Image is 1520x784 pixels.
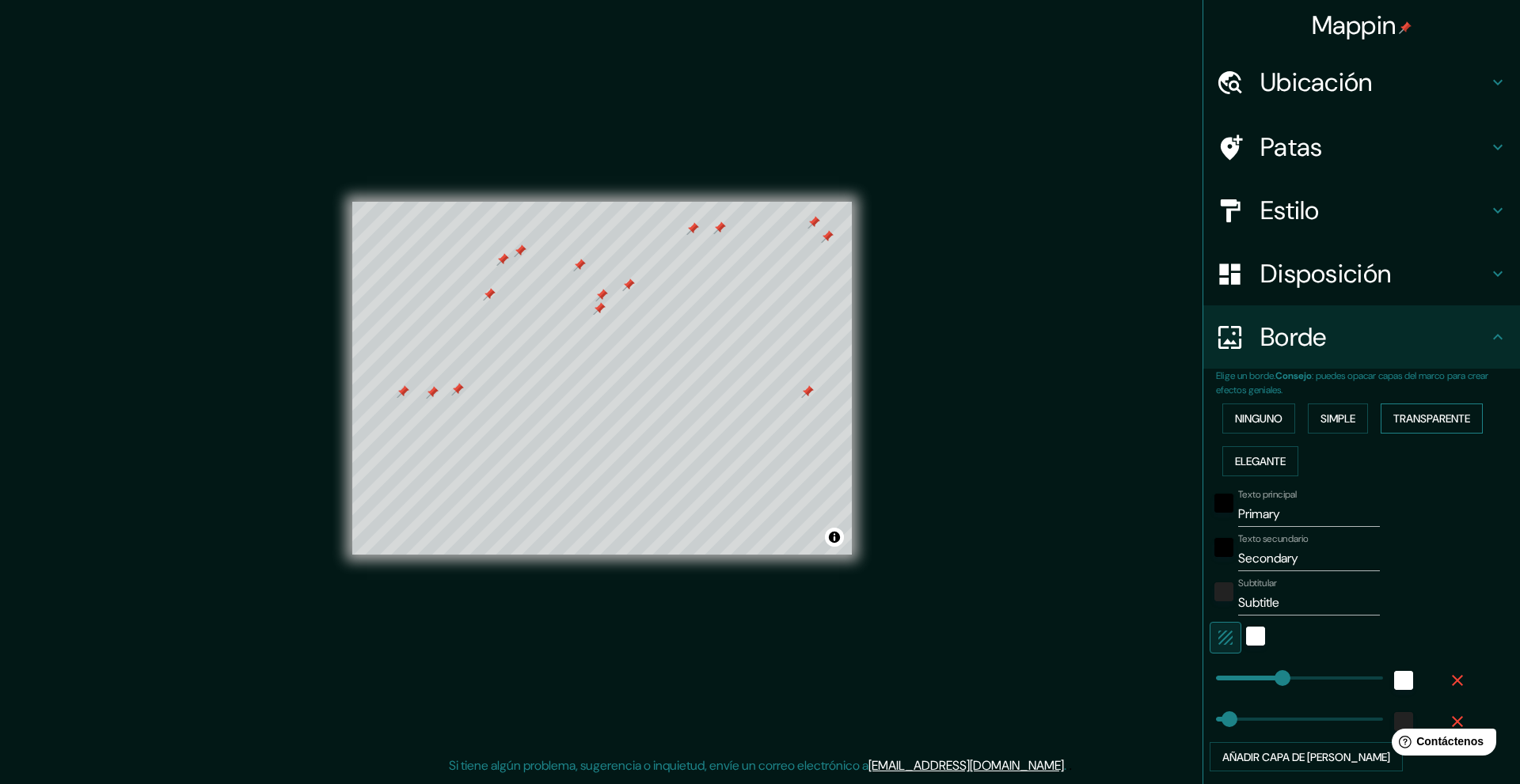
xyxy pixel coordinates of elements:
[1222,750,1390,764] font: Añadir capa de [PERSON_NAME]
[1214,538,1233,557] button: negro
[1260,194,1320,227] font: Estilo
[1260,320,1327,354] font: Borde
[1216,369,1275,382] font: Elige un borde.
[1394,671,1413,690] button: blanco
[1069,756,1072,774] font: .
[1203,305,1520,369] div: Borde
[1210,742,1403,772] button: Añadir capa de [PERSON_NAME]
[1222,403,1295,434] button: Ninguno
[1214,582,1233,601] button: color-222222
[1235,454,1286,468] font: Elegante
[1203,179,1520,242] div: Estilo
[449,757,868,774] font: Si tiene algún problema, sugerencia o inquietud, envíe un correo electrónico a
[868,757,1064,774] a: [EMAIL_ADDRESS][DOMAIN_NAME]
[1260,257,1391,290] font: Disposición
[1066,756,1069,774] font: .
[1275,369,1312,382] font: Consejo
[1260,66,1373,99] font: Ubicación
[1214,494,1233,513] button: negro
[1203,242,1520,305] div: Disposición
[825,528,844,547] button: Activar o desactivar atribución
[1381,403,1483,434] button: Transparente
[1235,411,1282,426] font: Ninguno
[1216,369,1488,396] font: : puedes opacar capas del marco para crear efectos geniales.
[1320,411,1355,426] font: Simple
[1203,116,1520,179] div: Patas
[1238,532,1309,545] font: Texto secundario
[1260,131,1323,164] font: Patas
[1246,627,1265,646] button: blanco
[1238,577,1277,589] font: Subtitular
[1379,722,1503,767] iframe: Lanzador de widgets de ayuda
[1203,51,1520,114] div: Ubicación
[1312,9,1396,42] font: Mappin
[1308,403,1368,434] button: Simple
[1064,757,1066,774] font: .
[1222,446,1298,476] button: Elegante
[1238,488,1297,501] font: Texto principal
[1393,411,1470,426] font: Transparente
[1399,21,1412,34] img: pin-icon.png
[1394,712,1413,731] button: color-222222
